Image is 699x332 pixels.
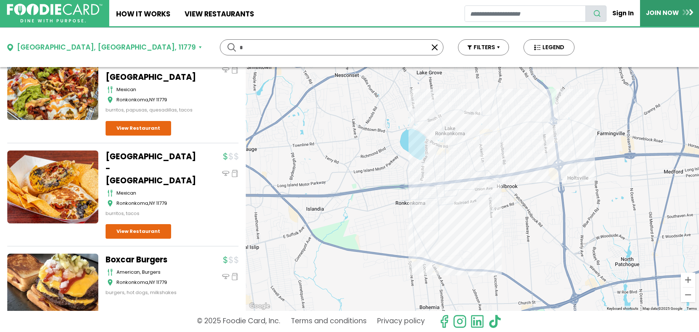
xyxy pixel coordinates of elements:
[7,4,102,23] img: FoodieCard; Eat, Drink, Save, Donate
[231,170,238,177] img: pickup_icon.svg
[156,200,167,207] span: 11779
[116,269,197,276] div: American, Burgers
[607,306,638,311] button: Keyboard shortcuts
[106,224,171,239] a: View Restaurant
[607,5,640,21] a: Sign In
[116,190,197,197] div: mexican
[7,42,202,53] button: [GEOGRAPHIC_DATA], [GEOGRAPHIC_DATA], 11779
[116,96,197,103] div: ,
[222,273,229,280] img: dinein_icon.svg
[197,315,280,328] p: © 2025 Foodie Card, Inc.
[149,200,155,207] span: NY
[222,66,229,74] img: dinein_icon.svg
[107,200,113,207] img: map_icon.svg
[106,121,171,136] a: View Restaurant
[149,279,155,286] span: NY
[116,200,197,207] div: ,
[458,39,509,55] button: FILTERS
[488,315,502,328] img: tiktok.svg
[222,170,229,177] img: dinein_icon.svg
[377,315,425,328] a: Privacy policy
[437,315,451,328] svg: check us out on facebook
[248,301,272,311] img: Google
[106,106,197,114] div: burritos, papusas, quesadillas, tacos
[156,279,167,286] span: 11779
[231,273,238,280] img: pickup_icon.svg
[107,96,113,103] img: map_icon.svg
[116,96,148,103] span: Ronkonkoma
[585,5,607,22] button: search
[681,288,695,302] button: Zoom out
[643,306,682,310] span: Map data ©2025 Google
[470,315,484,328] img: linkedin.svg
[116,279,148,286] span: Ronkonkoma
[248,301,272,311] a: Open this area in Google Maps (opens a new window)
[116,279,197,286] div: ,
[156,96,167,103] span: 11779
[116,86,197,93] div: mexican
[116,200,148,207] span: Ronkonkoma
[107,86,113,93] img: cutlery_icon.svg
[291,315,367,328] a: Terms and conditions
[465,5,586,22] input: restaurant search
[106,151,197,187] a: [GEOGRAPHIC_DATA] - [GEOGRAPHIC_DATA]
[687,306,697,310] a: Terms
[17,42,196,53] div: [GEOGRAPHIC_DATA], [GEOGRAPHIC_DATA], 11779
[106,289,197,296] div: burgers, hot dogs, milkshakes
[681,273,695,287] button: Zoom in
[106,254,197,266] a: Boxcar Burgers
[149,96,155,103] span: NY
[106,210,197,217] div: burritos, tacos
[107,190,113,197] img: cutlery_icon.svg
[107,269,113,276] img: cutlery_icon.svg
[524,39,574,55] button: LEGEND
[231,66,238,74] img: pickup_icon.svg
[107,279,113,286] img: map_icon.svg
